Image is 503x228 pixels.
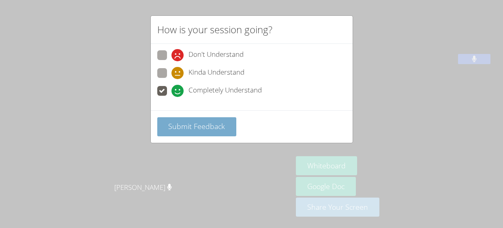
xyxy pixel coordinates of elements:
h2: How is your session going? [157,22,272,37]
span: Submit Feedback [168,121,225,131]
span: Completely Understand [188,85,262,97]
button: Submit Feedback [157,117,237,136]
span: Kinda Understand [188,67,244,79]
span: Don't Understand [188,49,244,61]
